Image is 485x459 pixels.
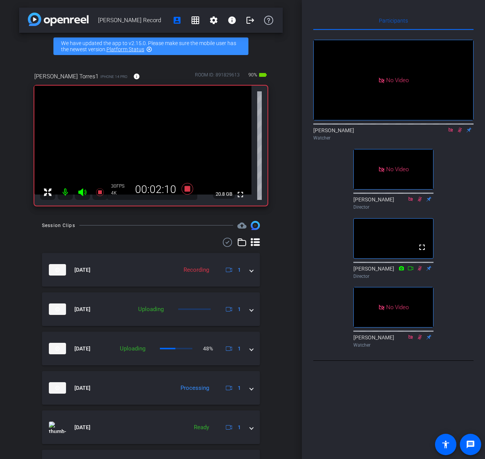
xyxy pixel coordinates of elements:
[379,18,408,23] span: Participants
[238,345,241,353] span: 1
[49,264,66,276] img: thumb-nail
[386,304,409,311] span: No Video
[146,46,152,52] mat-icon: highlight_off
[353,334,433,349] div: [PERSON_NAME]
[246,16,255,25] mat-icon: logout
[237,221,247,230] mat-icon: cloud_upload
[98,13,168,28] span: [PERSON_NAME] Record
[172,16,182,25] mat-icon: account_box
[74,384,90,392] span: [DATE]
[195,71,240,83] div: ROOM ID: 891829613
[417,243,427,252] mat-icon: fullscreen
[49,343,66,354] img: thumb-nail
[49,382,66,394] img: thumb-nail
[180,266,213,274] div: Recording
[49,303,66,315] img: thumb-nail
[386,76,409,83] span: No Video
[203,345,213,353] p: 48%
[74,305,90,313] span: [DATE]
[111,183,130,189] div: 30
[42,332,260,365] mat-expansion-panel-header: thumb-nail[DATE]Uploading48%1
[237,221,247,230] span: Destinations for your clips
[28,13,89,26] img: app-logo
[100,74,127,79] span: iPhone 14 Pro
[247,69,258,81] span: 90%
[134,305,168,314] div: Uploading
[130,183,181,196] div: 00:02:10
[191,16,200,25] mat-icon: grid_on
[238,305,241,313] span: 1
[313,135,474,141] div: Watcher
[74,266,90,274] span: [DATE]
[251,221,260,230] img: Session clips
[42,253,260,287] mat-expansion-panel-header: thumb-nail[DATE]Recording1
[353,273,433,280] div: Director
[111,190,130,196] div: 4K
[133,73,140,80] mat-icon: info
[353,342,433,349] div: Watcher
[386,166,409,173] span: No Video
[238,423,241,431] span: 1
[116,344,149,353] div: Uploading
[213,190,235,199] span: 20.8 GB
[53,37,248,55] div: We have updated the app to v2.15.0. Please make sure the mobile user has the newest version.
[313,127,474,141] div: [PERSON_NAME]
[34,72,98,81] span: [PERSON_NAME] Torres1
[42,371,260,405] mat-expansion-panel-header: thumb-nail[DATE]Processing1
[441,440,450,449] mat-icon: accessibility
[49,422,66,433] img: thumb-nail
[42,292,260,326] mat-expansion-panel-header: thumb-nail[DATE]Uploading1
[209,16,218,25] mat-icon: settings
[116,183,124,189] span: FPS
[238,384,241,392] span: 1
[106,46,144,52] a: Platform Status
[74,423,90,431] span: [DATE]
[258,70,267,79] mat-icon: battery_std
[238,266,241,274] span: 1
[353,196,433,211] div: [PERSON_NAME]
[42,410,260,444] mat-expansion-panel-header: thumb-nail[DATE]Ready1
[236,190,245,199] mat-icon: fullscreen
[227,16,237,25] mat-icon: info
[353,265,433,280] div: [PERSON_NAME]
[466,440,475,449] mat-icon: message
[177,384,213,393] div: Processing
[42,222,75,229] div: Session Clips
[353,204,433,211] div: Director
[190,423,213,432] div: Ready
[74,345,90,353] span: [DATE]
